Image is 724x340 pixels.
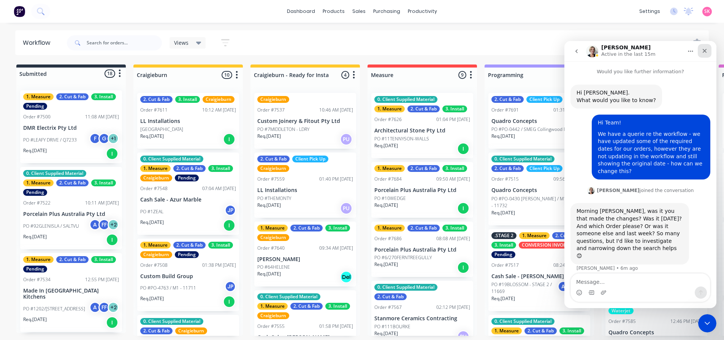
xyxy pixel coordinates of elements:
p: Porcelain Plus Australia Pty Ltd [374,187,470,194]
div: 1. Measure [140,242,171,249]
div: 1. Measure [374,225,405,231]
div: CONVERSION INVOICE [519,242,573,249]
div: Order #7611 [140,107,168,113]
p: Req. [DATE] [257,271,281,277]
div: Order #7691 [491,107,519,113]
div: I [106,148,118,160]
div: Pending [491,251,515,258]
div: 1. Measure [140,165,171,172]
div: 3. Install [325,303,350,310]
div: 2. Cut & Fab [407,105,440,112]
p: LL Installations [257,187,353,194]
p: Req. [DATE] [23,147,47,154]
div: 0. Client Supplied Material [374,96,437,103]
div: Pending [23,103,47,110]
div: Craigieburn [257,165,289,172]
div: 3. Install [491,242,516,249]
p: PO #6/270FERNTREEGULLY [374,254,432,261]
div: 3. Install [175,96,200,103]
div: 10:12 AM [DATE] [202,107,236,113]
div: Client Pick Up [526,165,562,172]
div: 2. Cut & Fab [56,256,89,263]
p: PO #1ZEAL [140,208,163,215]
div: 2. Cut & Fab [407,165,440,172]
div: Craigieburn [140,251,172,258]
div: 1. Measure2. Cut & Fab3. InstallOrder #768409:50 AM [DATE]Porcelain Plus Australia Pty LtdPO #10W... [371,162,473,218]
div: 01:58 PM [DATE] [319,323,353,330]
div: 0. Client Supplied Material2. Cut & FabClient Pick UpOrder #751509:56 AM [DATE]Quadro ConceptsPO ... [488,153,590,225]
div: Order #7548 [140,185,168,192]
p: Req. [DATE] [23,316,47,323]
p: PO #1202/[STREET_ADDRESS] [23,305,85,312]
p: Req. [DATE] [257,202,281,209]
div: settings [635,6,664,17]
div: JP [225,205,236,216]
p: PO #92GLENISLA / SALTVU [23,223,79,230]
div: Craigieburn [203,96,234,103]
div: 2. Cut & Fab [56,179,89,186]
div: PU [340,133,352,145]
div: Craigieburn [257,96,289,103]
div: 10:46 AM [DATE] [319,107,353,113]
div: 01:31 PM [DATE] [553,107,587,113]
div: 1. Measure [23,256,54,263]
div: I [457,202,469,214]
div: + 2 [108,302,119,313]
div: 3. Install [91,256,116,263]
div: + 2 [108,219,119,230]
div: 0. Client Supplied Material [491,318,554,325]
div: 2. Cut & FabClient Pick UpCraigieburnOrder #755901:40 PM [DATE]LL InstallationsPO #THEMONTYReq.[D... [254,153,356,218]
div: 2. Cut & Fab [140,327,173,334]
div: 2. Cut & Fab [173,165,206,172]
div: 2. Cut & Fab [491,96,524,103]
div: F [89,133,101,144]
div: 2. Cut & Fab [290,225,323,231]
div: 3. Install [442,105,467,112]
div: Client Pick Up [292,156,328,162]
div: 2. Cut & FabClient Pick UpOrder #769101:31 PM [DATE]Quadro ConceptsPO #PO-0442 / SMEG Collingwood... [488,93,590,149]
div: Craigieburn [257,234,289,241]
img: Factory [14,6,25,17]
div: 3. Install [325,225,350,231]
div: 1. Measure [374,105,405,112]
div: 09:34 AM [DATE] [319,245,353,252]
div: Workflow [23,38,54,47]
div: CraigieburnOrder #753710:46 AM [DATE]Custom Joinery & Fitout Pty LtdPO #7MIDDLETON - LDRYReq.[DAT... [254,93,356,149]
div: Order #7686 [374,235,402,242]
div: Pending [23,266,47,272]
div: Order #7684 [374,176,402,183]
p: Req. [DATE] [257,133,281,140]
div: Order #7534 [23,276,51,283]
p: PO #10WEDGE [374,195,406,202]
div: Order #7559 [257,176,285,183]
p: Req. [DATE] [491,209,515,216]
div: 08:08 AM [DATE] [436,235,470,242]
iframe: Intercom live chat [698,314,716,332]
p: LL Installations [140,118,236,124]
div: 08:24 AM [DATE] [553,262,587,269]
div: Pending [175,251,199,258]
p: Cash Sale - [PERSON_NAME] [491,273,587,280]
div: A [89,302,101,313]
span: SK [704,8,710,15]
div: 1. Measure [374,165,405,172]
div: Order #7508 [140,262,168,269]
div: 3. Install [559,327,584,334]
div: 11:08 AM [DATE] [85,113,119,120]
div: PU [340,202,352,214]
p: PO #111BOURKE [374,323,410,330]
div: 2. Cut & Fab [257,156,290,162]
p: Req. [DATE] [374,261,398,268]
